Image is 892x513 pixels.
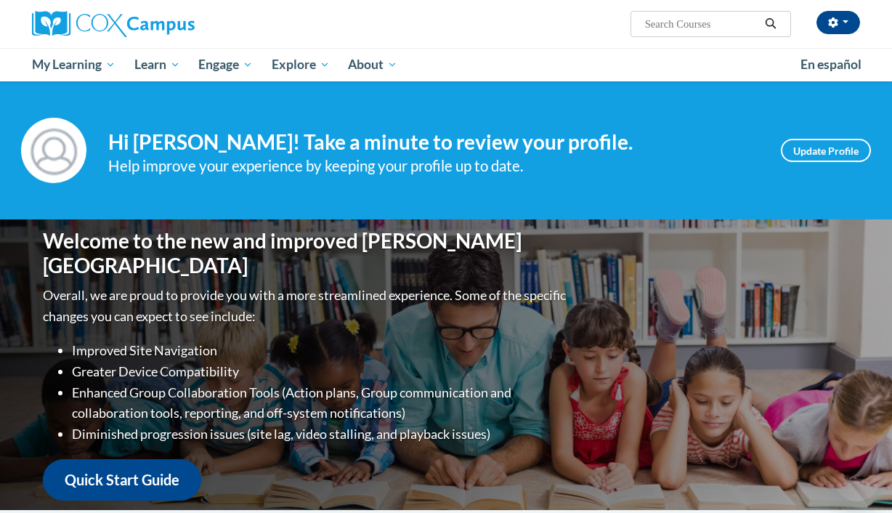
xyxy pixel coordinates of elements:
iframe: Button to launch messaging window [834,455,880,501]
a: Cox Campus [32,11,293,37]
a: Update Profile [781,139,871,162]
li: Greater Device Compatibility [72,361,569,382]
span: My Learning [32,56,115,73]
img: Cox Campus [32,11,195,37]
h4: Hi [PERSON_NAME]! Take a minute to review your profile. [108,130,759,155]
a: Quick Start Guide [43,459,201,501]
button: Account Settings [816,11,860,34]
a: About [339,48,408,81]
img: Profile Image [21,118,86,183]
div: Help improve your experience by keeping your profile up to date. [108,154,759,178]
input: Search Courses [644,15,760,33]
a: Engage [189,48,262,81]
p: Overall, we are proud to provide you with a more streamlined experience. Some of the specific cha... [43,285,569,327]
li: Improved Site Navigation [72,340,569,361]
h1: Welcome to the new and improved [PERSON_NAME][GEOGRAPHIC_DATA] [43,229,569,278]
span: About [348,56,397,73]
a: Explore [262,48,339,81]
span: En español [800,57,861,72]
div: Main menu [21,48,871,81]
span: Engage [198,56,253,73]
li: Diminished progression issues (site lag, video stalling, and playback issues) [72,424,569,445]
li: Enhanced Group Collaboration Tools (Action plans, Group communication and collaboration tools, re... [72,382,569,424]
a: Learn [125,48,190,81]
span: Explore [272,56,330,73]
button: Search [760,15,782,33]
a: En español [791,49,871,80]
a: My Learning [23,48,125,81]
span: Learn [134,56,180,73]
